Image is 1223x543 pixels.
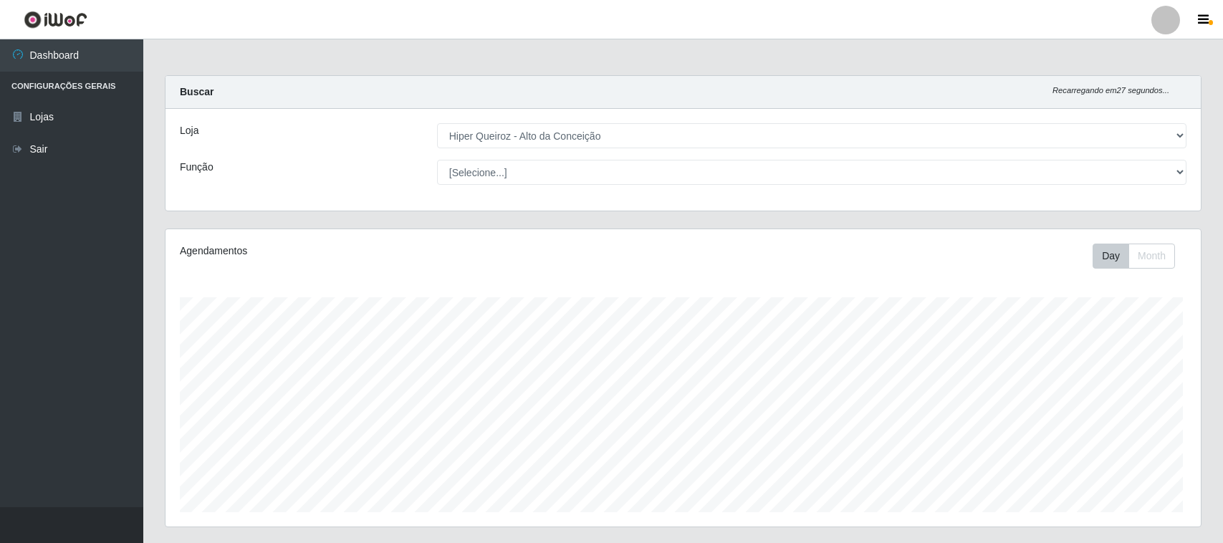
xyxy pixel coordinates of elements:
button: Month [1128,244,1175,269]
div: Toolbar with button groups [1093,244,1186,269]
i: Recarregando em 27 segundos... [1052,86,1169,95]
div: First group [1093,244,1175,269]
label: Função [180,160,214,175]
strong: Buscar [180,86,214,97]
button: Day [1093,244,1129,269]
label: Loja [180,123,198,138]
div: Agendamentos [180,244,587,259]
img: CoreUI Logo [24,11,87,29]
